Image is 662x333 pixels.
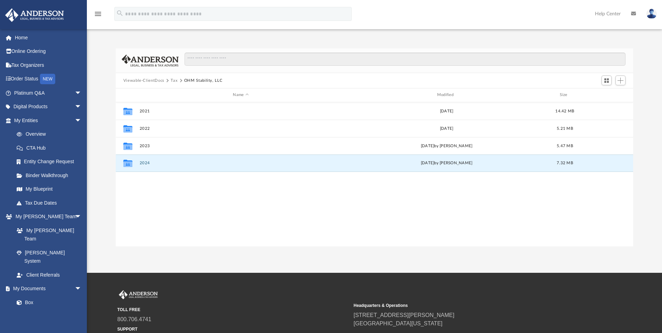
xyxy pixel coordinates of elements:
[602,76,612,85] button: Switch to Grid View
[75,113,89,128] span: arrow_drop_down
[123,78,164,84] button: Viewable-ClientDocs
[117,316,152,322] a: 800.706.4741
[75,100,89,114] span: arrow_drop_down
[345,160,548,166] div: [DATE] by [PERSON_NAME]
[5,210,89,224] a: My [PERSON_NAME] Teamarrow_drop_down
[94,13,102,18] a: menu
[5,58,92,72] a: Tax Organizers
[5,86,92,100] a: Platinum Q&Aarrow_drop_down
[185,53,626,66] input: Search files and folders
[171,78,178,84] button: Tax
[5,100,92,114] a: Digital Productsarrow_drop_down
[139,109,342,113] button: 2021
[557,161,573,165] span: 7.32 MB
[5,45,92,58] a: Online Ordering
[10,141,92,155] a: CTA Hub
[116,102,634,246] div: grid
[5,31,92,45] a: Home
[10,155,92,169] a: Entity Change Request
[354,302,585,309] small: Headquarters & Operations
[75,282,89,296] span: arrow_drop_down
[94,10,102,18] i: menu
[646,9,657,19] img: User Pic
[117,326,349,332] small: SUPPORT
[10,223,85,246] a: My [PERSON_NAME] Team
[117,290,159,299] img: Anderson Advisors Platinum Portal
[345,125,548,132] div: [DATE]
[139,144,342,148] button: 2023
[40,74,55,84] div: NEW
[139,126,342,131] button: 2022
[116,9,124,17] i: search
[10,127,92,141] a: Overview
[10,309,89,323] a: Meeting Minutes
[10,182,89,196] a: My Blueprint
[345,143,548,149] div: [DATE] by [PERSON_NAME]
[555,109,574,113] span: 14.42 MB
[354,312,455,318] a: [STREET_ADDRESS][PERSON_NAME]
[10,168,92,182] a: Binder Walkthrough
[5,282,89,296] a: My Documentsarrow_drop_down
[615,76,626,85] button: Add
[10,196,92,210] a: Tax Due Dates
[345,92,548,98] div: Modified
[557,144,573,148] span: 5.47 MB
[75,210,89,224] span: arrow_drop_down
[119,92,136,98] div: id
[10,246,89,268] a: [PERSON_NAME] System
[75,86,89,100] span: arrow_drop_down
[139,161,342,165] button: 2024
[5,113,92,127] a: My Entitiesarrow_drop_down
[184,78,223,84] button: OHM Stability, LLC
[10,295,85,309] a: Box
[139,92,342,98] div: Name
[117,307,349,313] small: TOLL FREE
[3,8,66,22] img: Anderson Advisors Platinum Portal
[582,92,630,98] div: id
[5,72,92,86] a: Order StatusNEW
[551,92,579,98] div: Size
[557,126,573,130] span: 5.21 MB
[354,320,443,326] a: [GEOGRAPHIC_DATA][US_STATE]
[10,268,89,282] a: Client Referrals
[345,108,548,114] div: [DATE]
